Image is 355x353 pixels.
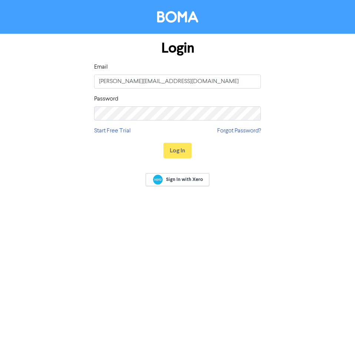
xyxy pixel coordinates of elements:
label: Email [94,63,108,72]
img: Xero logo [153,175,163,185]
button: Log In [163,143,192,158]
img: BOMA Logo [157,11,198,23]
a: Forgot Password? [217,126,261,135]
iframe: Chat Widget [318,317,355,353]
a: Sign In with Xero [146,173,209,186]
a: Start Free Trial [94,126,131,135]
span: Sign In with Xero [166,176,203,183]
label: Password [94,95,118,103]
h1: Login [94,40,261,57]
